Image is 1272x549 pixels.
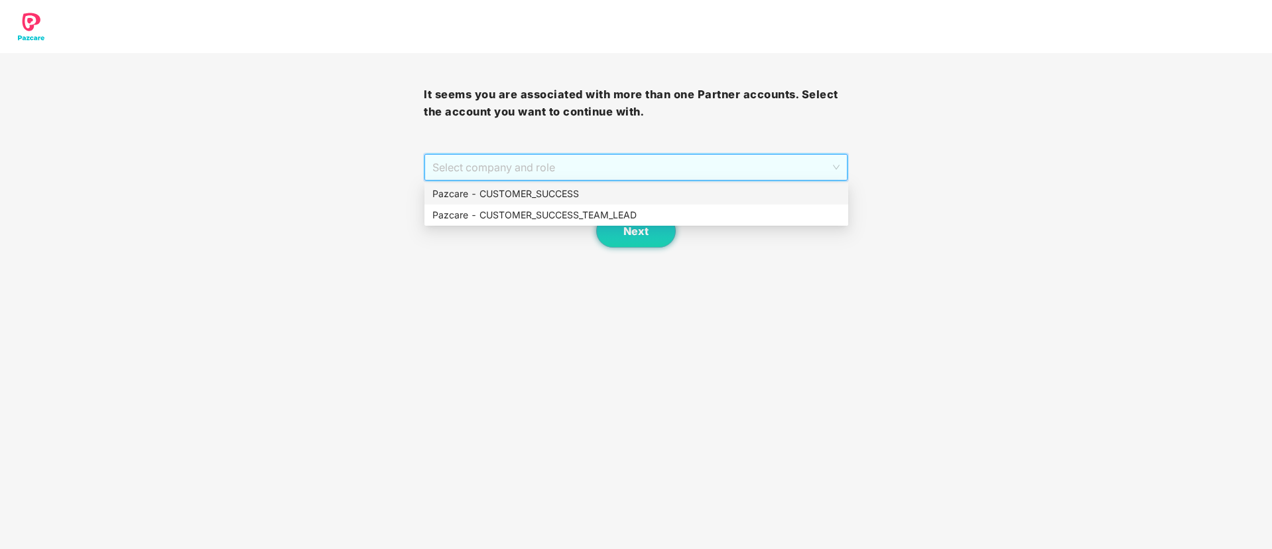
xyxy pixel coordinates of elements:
span: Next [623,225,649,238]
h3: It seems you are associated with more than one Partner accounts. Select the account you want to c... [424,86,848,120]
div: Pazcare - CUSTOMER_SUCCESS [432,187,840,201]
div: Pazcare - CUSTOMER_SUCCESS_TEAM_LEAD [424,204,848,226]
div: Pazcare - CUSTOMER_SUCCESS [424,183,848,204]
span: Select company and role [432,155,839,180]
div: Pazcare - CUSTOMER_SUCCESS_TEAM_LEAD [432,208,840,222]
button: Next [596,214,676,248]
